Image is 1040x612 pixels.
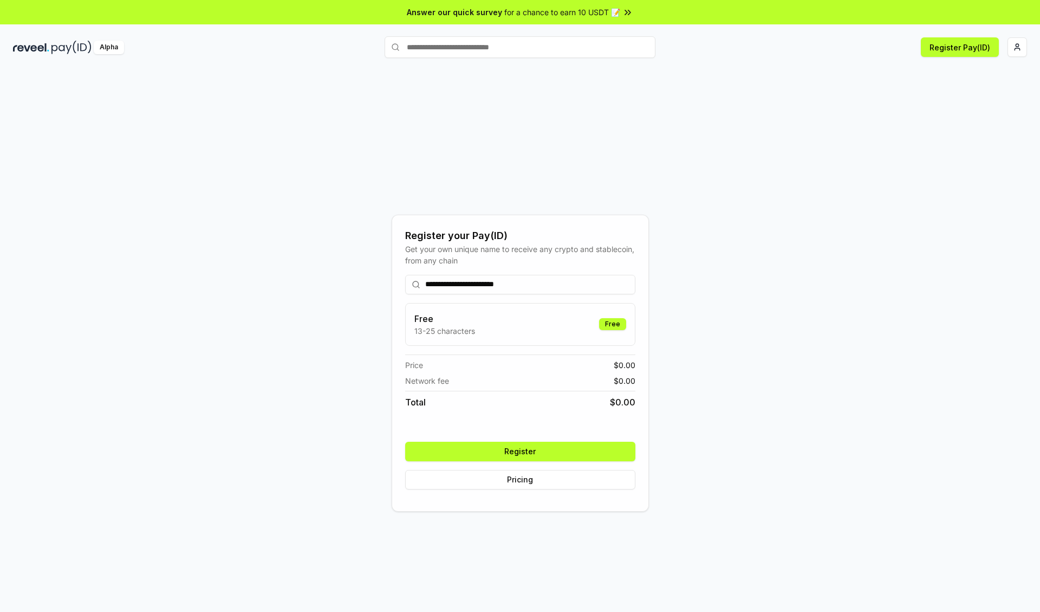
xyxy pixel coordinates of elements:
[405,470,635,489] button: Pricing
[405,396,426,409] span: Total
[405,228,635,243] div: Register your Pay(ID)
[614,375,635,386] span: $ 0.00
[51,41,92,54] img: pay_id
[599,318,626,330] div: Free
[414,312,475,325] h3: Free
[407,7,502,18] span: Answer our quick survey
[405,359,423,371] span: Price
[414,325,475,337] p: 13-25 characters
[405,243,635,266] div: Get your own unique name to receive any crypto and stablecoin, from any chain
[94,41,124,54] div: Alpha
[614,359,635,371] span: $ 0.00
[921,37,999,57] button: Register Pay(ID)
[13,41,49,54] img: reveel_dark
[610,396,635,409] span: $ 0.00
[405,442,635,461] button: Register
[405,375,449,386] span: Network fee
[504,7,620,18] span: for a chance to earn 10 USDT 📝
